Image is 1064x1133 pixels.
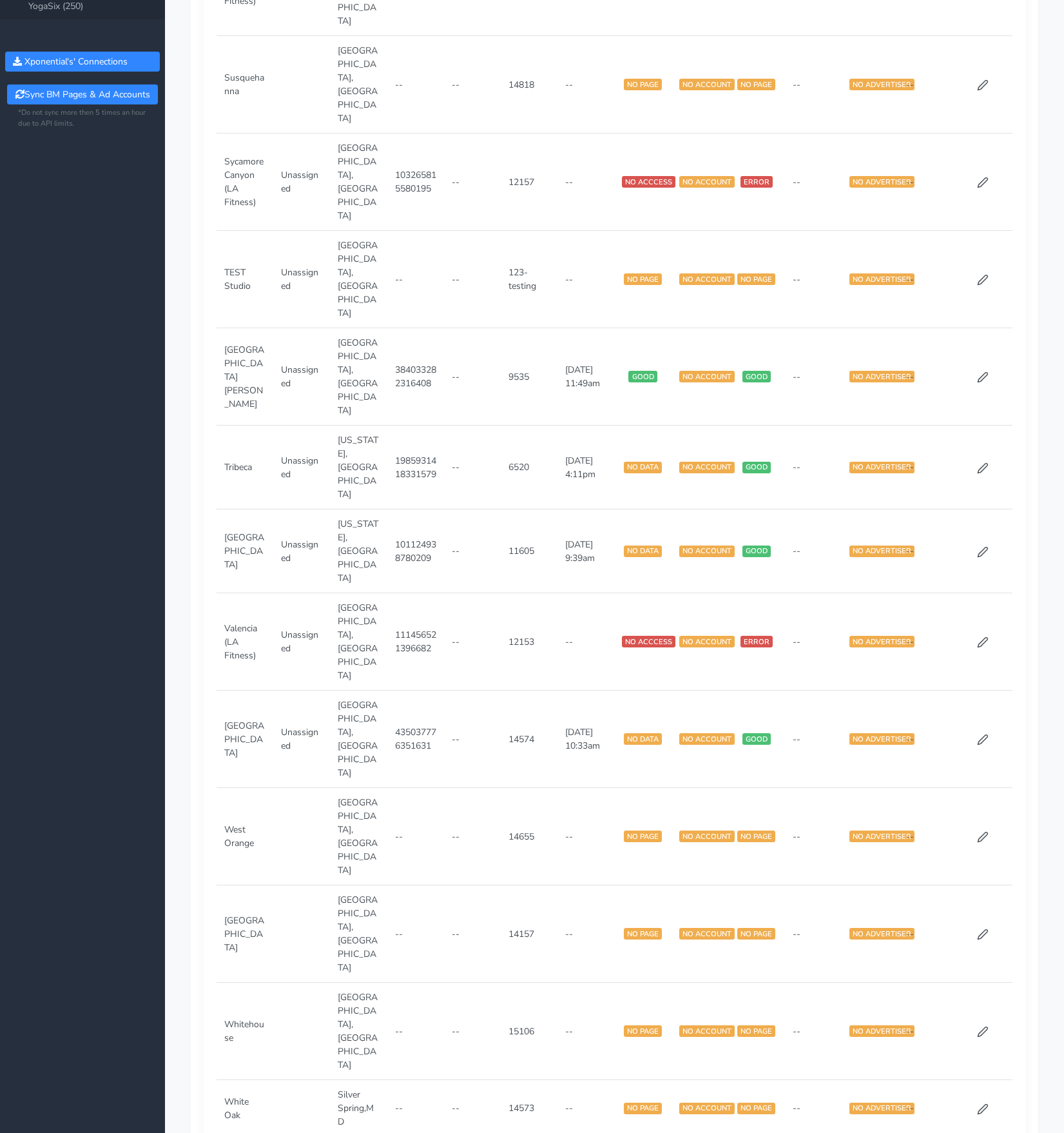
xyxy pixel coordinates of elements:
[849,928,914,940] span: NO ADVERTISER
[557,691,614,788] td: [DATE] 10:33am
[501,426,557,509] td: 6520
[624,546,662,557] span: NO DATA
[624,79,662,90] span: NO PAGE
[444,593,501,691] td: --
[501,593,557,691] td: 12153
[898,36,955,133] td: --
[785,426,842,509] td: --
[5,52,160,72] button: Xponential's' Connections
[557,593,614,691] td: --
[785,885,842,983] td: --
[444,36,501,133] td: --
[898,593,955,691] td: --
[217,593,273,691] td: Valencia (LA Fitness)
[849,176,914,188] span: NO ADVERTISER
[742,371,771,382] span: GOOD
[444,691,501,788] td: --
[679,176,735,188] span: NO ACCOUNT
[624,273,662,285] span: NO PAGE
[849,371,914,382] span: NO ADVERTISER
[849,733,914,745] span: NO ADVERTISER
[624,1025,662,1037] span: NO PAGE
[330,426,387,509] td: [US_STATE],[GEOGRAPHIC_DATA]
[898,328,955,426] td: --
[273,133,330,231] td: Unassigned
[740,176,773,188] span: ERROR
[501,133,557,231] td: 12157
[624,831,662,842] span: NO PAGE
[387,133,444,231] td: 103265815580195
[557,133,614,231] td: --
[785,983,842,1080] td: --
[679,546,735,557] span: NO ACCOUNT
[330,983,387,1080] td: [GEOGRAPHIC_DATA],[GEOGRAPHIC_DATA]
[624,1103,662,1114] span: NO PAGE
[273,328,330,426] td: Unassigned
[501,231,557,328] td: 123-testing
[898,133,955,231] td: --
[557,983,614,1080] td: --
[273,691,330,788] td: Unassigned
[444,426,501,509] td: --
[737,928,775,940] span: NO PAGE
[785,36,842,133] td: --
[737,831,775,842] span: NO PAGE
[273,231,330,328] td: Unassigned
[330,509,387,593] td: [US_STATE],[GEOGRAPHIC_DATA]
[387,328,444,426] td: 384033282316408
[444,983,501,1080] td: --
[622,176,675,188] span: NO ACCCESS
[330,36,387,133] td: [GEOGRAPHIC_DATA],[GEOGRAPHIC_DATA]
[444,133,501,231] td: --
[679,1103,735,1114] span: NO ACCOUNT
[330,231,387,328] td: [GEOGRAPHIC_DATA],[GEOGRAPHIC_DATA]
[742,462,771,473] span: GOOD
[737,1025,775,1037] span: NO PAGE
[217,509,273,593] td: [GEOGRAPHIC_DATA]
[628,371,657,382] span: GOOD
[501,509,557,593] td: 11605
[679,79,735,90] span: NO ACCOUNT
[557,426,614,509] td: [DATE] 4:11pm
[785,231,842,328] td: --
[898,231,955,328] td: --
[217,983,273,1080] td: Whitehouse
[737,79,775,90] span: NO PAGE
[444,328,501,426] td: --
[217,691,273,788] td: [GEOGRAPHIC_DATA]
[624,928,662,940] span: NO PAGE
[273,593,330,691] td: Unassigned
[742,546,771,557] span: GOOD
[501,788,557,885] td: 14655
[679,371,735,382] span: NO ACCOUNT
[217,426,273,509] td: Tribeca
[557,509,614,593] td: [DATE] 9:39am
[898,509,955,593] td: --
[273,426,330,509] td: Unassigned
[444,885,501,983] td: --
[330,133,387,231] td: [GEOGRAPHIC_DATA],[GEOGRAPHIC_DATA]
[444,788,501,885] td: --
[898,885,955,983] td: --
[679,928,735,940] span: NO ACCOUNT
[785,788,842,885] td: --
[898,983,955,1080] td: --
[624,462,662,473] span: NO DATA
[330,788,387,885] td: [GEOGRAPHIC_DATA],[GEOGRAPHIC_DATA]
[679,733,735,745] span: NO ACCOUNT
[622,636,675,647] span: NO ACCCESS
[501,691,557,788] td: 14574
[7,84,157,104] button: Sync BM Pages & Ad Accounts
[217,231,273,328] td: TEST Studio
[785,133,842,231] td: --
[898,788,955,885] td: --
[679,636,735,647] span: NO ACCOUNT
[273,509,330,593] td: Unassigned
[387,691,444,788] td: 435037776351631
[737,1103,775,1114] span: NO PAGE
[737,273,775,285] span: NO PAGE
[444,231,501,328] td: --
[898,691,955,788] td: --
[849,1025,914,1037] span: NO ADVERTISER
[217,133,273,231] td: Sycamore Canyon (LA Fitness)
